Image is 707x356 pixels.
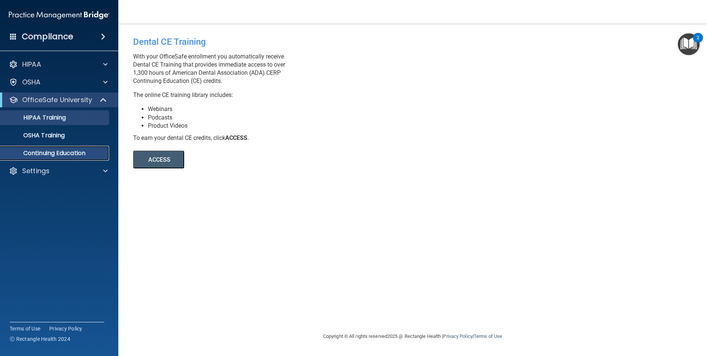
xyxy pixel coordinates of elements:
[10,335,70,343] span: Ⓒ Rectangle Health 2024
[278,325,548,348] div: Copyright © All rights reserved 2025 @ Rectangle Health | |
[5,132,65,139] p: OSHA Training
[133,134,402,142] div: To earn your dental CE credits, click .
[697,38,699,47] div: 2
[579,303,698,333] iframe: Drift Widget Chat Controller
[148,122,402,130] li: Product Videos
[22,60,41,69] p: HIPAA
[133,31,402,53] div: Dental CE Training
[133,53,402,85] p: With your OfficeSafe enrollment you automatically receive Dental CE Training that provides immedi...
[133,151,184,168] button: ACCESS
[678,33,700,55] button: Open Resource Center, 2 new notifications
[49,325,82,332] a: Privacy Policy
[22,95,92,104] p: OfficeSafe University
[10,325,40,332] a: Terms of Use
[5,150,106,157] p: Continuing Education
[9,95,107,104] a: OfficeSafe University
[9,60,108,69] a: HIPAA
[5,114,66,121] p: HIPAA Training
[148,105,402,113] li: Webinars
[22,167,50,175] p: Settings
[133,91,402,99] p: The online CE training library includes:
[148,114,402,122] li: Podcasts
[443,333,472,339] a: Privacy Policy
[133,157,335,163] a: ACCESS
[474,333,502,339] a: Terms of Use
[9,8,109,23] img: PMB logo
[225,134,247,141] b: ACCESS
[9,167,108,175] a: Settings
[22,31,73,42] h4: Compliance
[9,78,108,87] a: OSHA
[22,78,41,87] p: OSHA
